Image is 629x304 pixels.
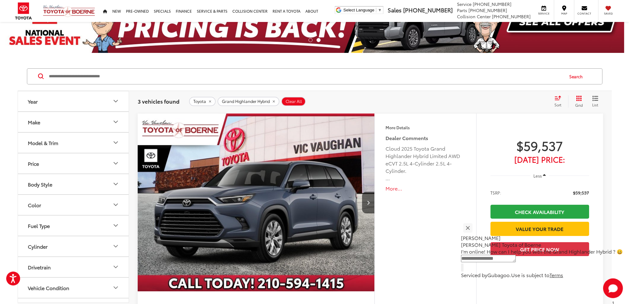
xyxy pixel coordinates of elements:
div: Drivetrain [112,263,119,271]
img: Vic Vaughan Toyota of Boerne [43,5,95,17]
span: TSRP: [490,190,501,196]
span: Collision Center [457,13,491,19]
span: $59,537 [573,190,589,196]
div: Price [112,160,119,167]
button: Body StyleBody Style [18,174,129,194]
button: ColorColor [18,195,129,215]
div: Body Style [112,180,119,188]
div: Vehicle Condition [28,285,69,291]
button: Grid View [568,95,588,108]
span: Parts [457,7,467,13]
div: Model & Trim [112,139,119,146]
span: Contact [577,11,591,15]
span: List [592,102,598,107]
span: Service [457,1,472,7]
h4: More Details [386,125,465,130]
button: More... [386,185,465,192]
button: Vehicle ConditionVehicle Condition [18,278,129,298]
span: Map [557,11,571,15]
div: Fuel Type [112,222,119,229]
img: 2025 Toyota Grand Highlander Hybrid Limited [137,113,375,292]
span: Less [533,173,542,178]
button: Get Price Now [490,242,589,256]
div: Vehicle Condition [112,284,119,291]
span: Clear All [286,99,302,104]
div: Year [112,97,119,105]
div: Price [28,161,39,166]
span: ▼ [378,8,382,12]
span: 3 vehicles found [138,97,179,105]
span: Grand Highlander Hybrid [222,99,270,104]
div: Body Style [28,181,52,187]
button: List View [588,95,603,108]
div: 2025 Toyota Grand Highlander Hybrid Limited 0 [137,113,375,291]
div: Make [112,118,119,126]
span: Toyota [193,99,206,104]
input: Search by Make, Model, or Keyword [48,69,563,84]
a: Select Language​ [343,8,382,12]
button: DrivetrainDrivetrain [18,257,129,277]
button: Clear All [281,97,306,106]
div: Cylinder [28,243,48,249]
button: Next image [362,192,374,213]
div: Fuel Type [28,223,50,229]
div: Cloud 2025 Toyota Grand Highlander Hybrid Limited AWD eCVT 2.5L 4-Cylinder 2.5L 4-Cylinder. Discl... [386,145,465,182]
div: Cylinder [112,242,119,250]
button: Fuel TypeFuel Type [18,216,129,236]
span: [PHONE_NUMBER] [403,6,453,14]
button: YearYear [18,91,129,111]
button: Select sort value [551,95,568,108]
a: Value Your Trade [490,222,589,236]
button: PricePrice [18,153,129,173]
button: Toggle Chat Window [603,278,623,298]
button: Search [563,69,592,84]
span: [PHONE_NUMBER] [468,7,507,13]
svg: Start Chat [603,278,623,298]
div: Year [28,98,38,104]
span: $59,537 [490,138,589,153]
a: Check Availability [490,205,589,219]
a: 2025 Toyota Grand Highlander Hybrid Limited2025 Toyota Grand Highlander Hybrid Limited2025 Toyota... [137,113,375,291]
span: Service [537,11,551,15]
span: [PHONE_NUMBER] [492,13,531,19]
button: CylinderCylinder [18,236,129,256]
span: Sort [554,102,561,107]
button: Less [530,170,549,181]
span: Select Language [343,8,374,12]
div: Model & Trim [28,140,58,146]
button: remove Grand%20Highlander%20Hybrid [218,97,279,106]
div: Color [112,201,119,208]
button: remove Toyota [189,97,216,106]
div: Drivetrain [28,264,51,270]
span: [PHONE_NUMBER] [473,1,511,7]
button: MakeMake [18,112,129,132]
span: Grid [575,102,583,108]
span: Saved [601,11,615,15]
span: [DATE] Price: [490,156,589,162]
span: Sales [388,6,402,14]
h5: Dealer Comments [386,134,465,142]
button: Model & TrimModel & Trim [18,133,129,153]
div: Make [28,119,40,125]
div: Color [28,202,41,208]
